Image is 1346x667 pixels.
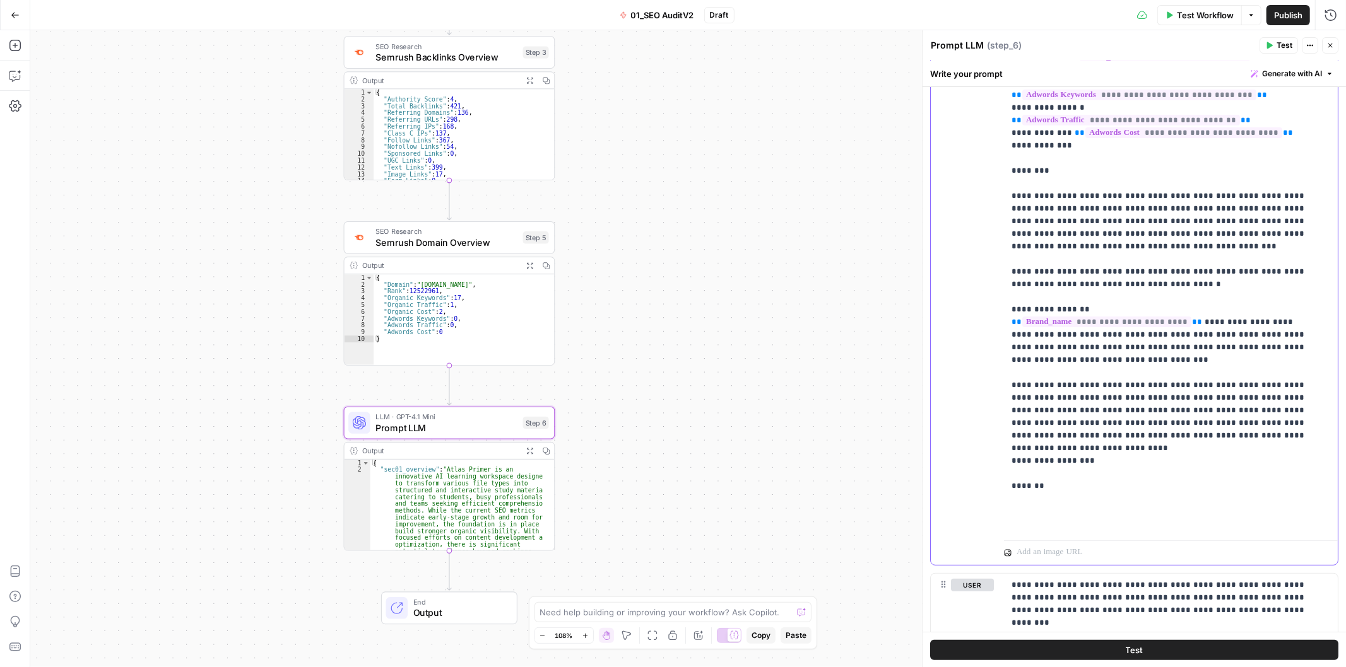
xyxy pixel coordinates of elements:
[987,39,1022,52] span: ( step_6 )
[710,9,729,21] span: Draft
[353,232,367,243] img: 4e4w6xi9sjogcjglmt5eorgxwtyu
[345,178,374,185] div: 14
[345,144,374,151] div: 9
[1246,66,1338,82] button: Generate with AI
[523,46,549,58] div: Step 3
[786,630,806,641] span: Paste
[1157,5,1241,25] button: Test Workflow
[353,47,367,58] img: 3lyvnidk9veb5oecvmize2kaffdg
[752,630,770,641] span: Copy
[375,236,517,250] span: Semrush Domain Overview
[344,36,555,180] div: SEO ResearchSemrush Backlinks OverviewStep 3Output{ "Authority Score":4, "Total Backlinks":421, "...
[375,411,517,422] span: LLM · GPT-4.1 Mini
[523,231,549,243] div: Step 5
[447,366,451,405] g: Edge from step_5 to step_6
[631,9,694,21] span: 01_SEO AuditV2
[1260,37,1298,54] button: Test
[1266,5,1310,25] button: Publish
[345,110,374,117] div: 4
[365,89,373,96] span: Toggle code folding, rows 1 through 17
[1277,40,1292,51] span: Test
[1262,68,1322,79] span: Generate with AI
[362,260,517,271] div: Output
[375,41,517,52] span: SEO Research
[362,75,517,86] div: Output
[1126,644,1143,656] span: Test
[345,151,374,158] div: 10
[1274,9,1302,21] span: Publish
[345,137,374,144] div: 8
[345,288,374,295] div: 3
[375,50,517,64] span: Semrush Backlinks Overview
[345,315,374,322] div: 7
[375,420,517,434] span: Prompt LLM
[931,21,994,565] div: userDelete
[362,460,370,467] span: Toggle code folding, rows 1 through 3
[344,592,555,625] div: EndOutput
[951,579,994,591] button: user
[345,103,374,110] div: 3
[345,123,374,130] div: 6
[447,551,451,590] g: Edge from step_6 to end
[413,606,506,620] span: Output
[345,335,374,342] div: 10
[747,627,776,644] button: Copy
[362,445,517,456] div: Output
[375,226,517,237] span: SEO Research
[345,274,374,281] div: 1
[447,180,451,219] g: Edge from step_3 to step_5
[345,308,374,315] div: 6
[345,164,374,171] div: 12
[345,157,374,164] div: 11
[345,96,374,103] div: 2
[345,295,374,302] div: 4
[555,630,573,641] span: 108%
[345,301,374,308] div: 5
[930,640,1338,660] button: Test
[523,417,549,429] div: Step 6
[345,460,370,467] div: 1
[1177,9,1234,21] span: Test Workflow
[345,329,374,336] div: 9
[413,596,506,607] span: End
[612,5,702,25] button: 01_SEO AuditV2
[345,467,370,596] div: 2
[345,117,374,124] div: 5
[345,89,374,96] div: 1
[345,171,374,178] div: 13
[781,627,812,644] button: Paste
[365,274,373,281] span: Toggle code folding, rows 1 through 10
[344,407,555,551] div: LLM · GPT-4.1 MiniPrompt LLMStep 6Output{ "sec01_overview":"Atlas Primer is an innovative AI lear...
[345,322,374,329] div: 8
[931,39,984,52] textarea: Prompt LLM
[345,130,374,137] div: 7
[923,61,1346,86] div: Write your prompt
[345,281,374,288] div: 2
[344,221,555,366] div: SEO ResearchSemrush Domain OverviewStep 5Output{ "Domain":"[DOMAIN_NAME]", "Rank":12522961, "Orga...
